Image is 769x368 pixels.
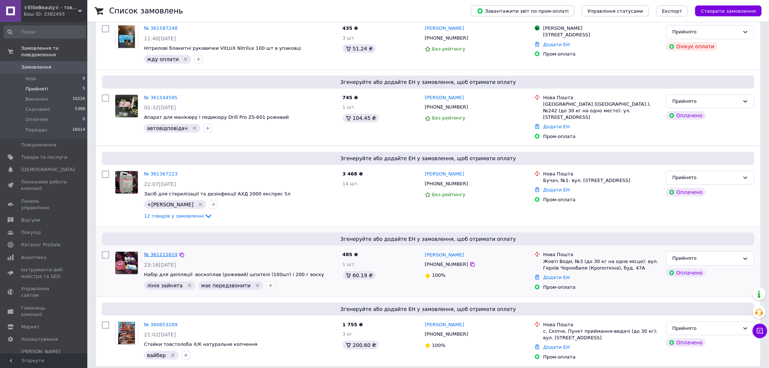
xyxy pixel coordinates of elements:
span: 5388 [75,106,85,113]
span: 3 468 ₴ [343,171,363,177]
div: Прийнято [672,28,740,36]
div: [PHONE_NUMBER] [423,102,470,112]
svg: Видалити мітку [183,56,188,62]
span: 0 [83,116,85,123]
span: Виконані [25,96,48,102]
div: [PHONE_NUMBER] [423,329,470,339]
span: 14 шт. [343,181,359,186]
span: Відгуки [21,217,40,223]
div: Ваш ID: 3382493 [24,11,87,17]
span: 11:40[DATE] [144,36,176,41]
span: Показники роботи компанії [21,179,67,192]
span: Апарат для манікюру і педикюру Drill Pro ZS-601 рожевий [144,114,289,120]
a: [PERSON_NAME] [425,322,464,328]
div: Оплачено [666,338,705,347]
button: Створити замовлення [695,5,762,16]
span: Управління сайтом [21,286,67,299]
span: 1 шт. [343,104,356,110]
a: Засіб для стерилізації та дезінфекції АХД 2000 експрес 5л [144,191,291,197]
div: [PHONE_NUMBER] [423,260,470,269]
button: Завантажити звіт по пром-оплаті [471,5,574,16]
span: Оплачені [25,116,48,123]
a: № 361544595 [144,95,178,100]
a: Додати ЕН [543,344,570,350]
span: 21:02[DATE] [144,332,176,337]
div: Пром-оплата [543,133,660,140]
span: Управління статусами [587,8,643,14]
div: Оплачено [666,188,705,197]
div: Бучач, №1: вул. [STREET_ADDRESS] [543,177,660,184]
svg: Видалити мітку [187,283,192,288]
span: Гаманець компанії [21,305,67,318]
span: 12 товарів у замовленні [144,213,204,219]
div: 60.19 ₴ [343,271,376,280]
span: Товари та послуги [21,154,67,161]
img: Фото товару [115,252,138,274]
img: Фото товару [118,322,135,344]
span: Інструменти веб-майстра та SEO [21,267,67,280]
a: Фото товару [115,25,138,48]
a: Нітрилові блакитні рукавички VitLUX Nitrilux 100 шт в упаковці [144,45,301,51]
span: Згенеруйте або додайте ЕН у замовлення, щоб отримати оплату [105,155,752,162]
div: Очікує оплати [666,42,717,51]
a: Створити замовлення [688,8,762,13]
div: 104.45 ₴ [343,114,379,122]
span: жду оплати [147,56,179,62]
span: ♕EliteBeauty♕ - товари для твоєї краси ;) [24,4,78,11]
span: [DEMOGRAPHIC_DATA] [21,166,75,173]
span: 1 755 ₴ [343,322,363,327]
span: 745 ₴ [343,95,358,100]
span: автовідповідач [147,125,188,131]
span: Повідомлення [21,142,56,148]
a: 12 товарів у замовленні [144,213,213,219]
span: Замовлення [21,64,51,70]
span: Згенеруйте або додайте ЕН у замовлення, щоб отримати оплату [105,78,752,86]
span: Скасовані [25,106,50,113]
span: 3 кг [343,331,352,337]
span: 3 шт. [343,35,356,41]
div: Нова Пошта [543,251,660,258]
span: Каталог ProSale [21,242,60,248]
div: Нова Пошта [543,94,660,101]
div: Оплачено [666,111,705,120]
span: Передан [25,127,47,133]
a: Додати ЕН [543,187,570,193]
span: має передзвонити [201,283,251,288]
a: [PERSON_NAME] [425,171,464,178]
div: Пром-оплата [543,354,660,360]
a: Набір для депіляції: воскоплав (рожевий) шпателі (100шт) і 200 г воску [144,272,324,277]
div: [PHONE_NUMBER] [423,179,470,189]
div: [PERSON_NAME] [543,25,660,32]
span: 100% [432,272,446,278]
svg: Видалити мітку [170,352,176,358]
span: 10226 [72,96,85,102]
div: [GEOGRAPHIC_DATA] ([GEOGRAPHIC_DATA].), №242 (до 30 кг на одно место): ул. [STREET_ADDRESS] [543,101,660,121]
div: Нова Пошта [543,322,660,328]
a: Стейки товстолоба Х/К натуральне копчення [144,341,258,347]
div: с. Скіпче, Пункт приймання-видачі (до 30 кг): вул. [STREET_ADDRESS] [543,328,660,341]
span: Прийняті [25,86,48,92]
a: Фото товару [115,171,138,194]
span: Створити замовлення [701,8,756,14]
button: Чат з покупцем [753,324,767,338]
span: Згенеруйте або додайте ЕН у замовлення, щоб отримати оплату [105,235,752,243]
button: Управління статусами [582,5,649,16]
a: Фото товару [115,322,138,345]
a: № 361215619 [144,252,178,257]
div: [STREET_ADDRESS] [543,32,660,38]
div: Прийнято [672,98,740,105]
a: Додати ЕН [543,275,570,280]
a: № 361587248 [144,25,178,31]
div: Пром-оплата [543,51,660,57]
span: Аналітика [21,254,46,261]
div: Прийнято [672,174,740,182]
div: 51.24 ₴ [343,44,376,53]
h1: Список замовлень [109,7,183,15]
a: [PERSON_NAME] [425,94,464,101]
div: [PHONE_NUMBER] [423,33,470,43]
span: Маркет [21,324,40,330]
